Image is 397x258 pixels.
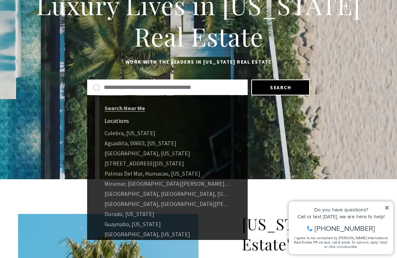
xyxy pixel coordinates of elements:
a: [GEOGRAPHIC_DATA], [GEOGRAPHIC_DATA][PERSON_NAME], [US_STATE] [87,239,248,249]
input: Search by Address, City, or Neighborhood [104,83,242,92]
div: Do you have questions? [8,16,104,21]
a: Miramar, [GEOGRAPHIC_DATA][PERSON_NAME], 00907, [US_STATE] [87,179,248,189]
a: Guaynabo, [US_STATE] [87,219,248,229]
a: Palmas Del Mar, Humacao, [US_STATE] [87,168,248,179]
div: Call or text [DATE], we are here to help! [8,23,104,28]
span: I agree to be contacted by [PERSON_NAME] International Real Estate PR via text, call & email. To ... [9,44,103,58]
a: [GEOGRAPHIC_DATA], [GEOGRAPHIC_DATA][PERSON_NAME], [US_STATE] [87,199,248,209]
a: Aguadilla, 00603, [US_STATE] [87,138,248,148]
a: Culebra, [US_STATE] [87,128,248,138]
a: Dorado, [US_STATE] [87,209,248,219]
a: [STREET_ADDRESS][US_STATE] [87,158,248,168]
a: Search Near Me [104,104,145,112]
button: Search [251,79,310,95]
span: [PHONE_NUMBER] [30,34,90,41]
a: [GEOGRAPHIC_DATA], [US_STATE] [87,229,248,239]
a: [GEOGRAPHIC_DATA], [US_STATE] [87,148,248,158]
div: Locations [104,117,223,124]
p: Work with the leaders in [US_STATE] Real Estate [18,58,379,66]
a: [GEOGRAPHIC_DATA], [GEOGRAPHIC_DATA], [US_STATE] [87,189,248,199]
